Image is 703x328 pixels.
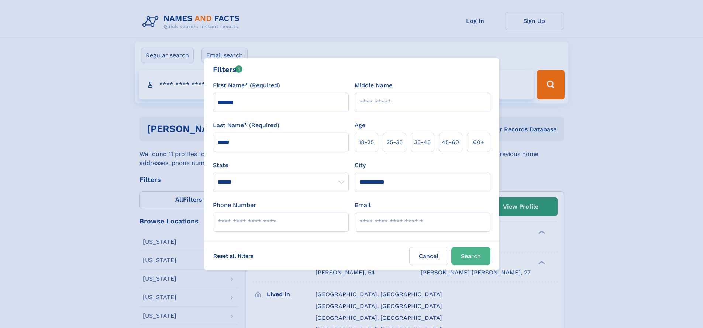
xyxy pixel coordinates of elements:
[355,121,365,130] label: Age
[213,121,279,130] label: Last Name* (Required)
[213,64,243,75] div: Filters
[209,247,258,265] label: Reset all filters
[409,247,448,265] label: Cancel
[386,138,403,147] span: 25‑35
[355,161,366,170] label: City
[414,138,431,147] span: 35‑45
[451,247,490,265] button: Search
[473,138,484,147] span: 60+
[442,138,459,147] span: 45‑60
[213,81,280,90] label: First Name* (Required)
[213,201,256,210] label: Phone Number
[359,138,374,147] span: 18‑25
[355,81,392,90] label: Middle Name
[213,161,349,170] label: State
[355,201,371,210] label: Email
